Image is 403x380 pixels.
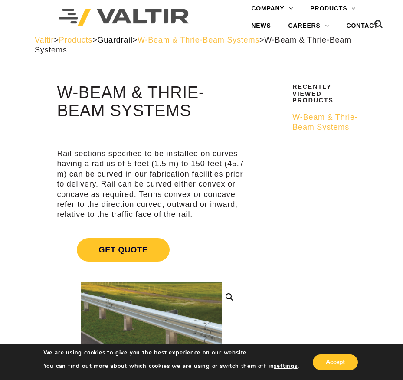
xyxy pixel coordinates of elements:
[35,35,368,56] div: > > > >
[292,113,357,131] span: W-Beam & Thrie-Beam Systems
[43,362,299,370] p: You can find out more about which cookies we are using or switch them off in .
[43,349,299,357] p: We are using cookies to give you the best experience on our website.
[59,9,189,26] img: Valtir
[59,36,92,44] a: Products
[77,238,169,262] span: Get Quote
[57,228,245,272] a: Get Quote
[138,36,259,44] a: W-Beam & Thrie-Beam Systems
[35,36,54,44] a: Valtir
[337,17,387,35] a: CONTACT
[57,149,245,220] p: Rail sections specified to be installed on curves having a radius of 5 feet (1.5 m) to 150 feet (...
[97,36,132,44] a: Guardrail
[292,112,363,133] a: W-Beam & Thrie-Beam Systems
[313,354,358,370] button: Accept
[280,17,338,35] a: CAREERS
[242,17,279,35] a: NEWS
[57,84,245,120] h1: W-Beam & Thrie-Beam Systems
[274,362,297,370] button: settings
[292,84,363,104] h2: Recently Viewed Products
